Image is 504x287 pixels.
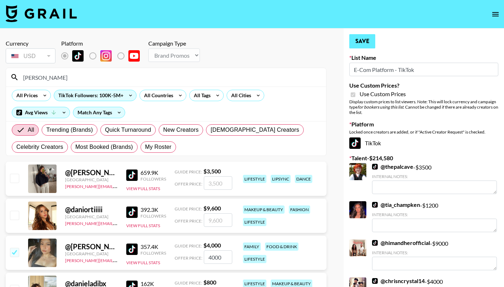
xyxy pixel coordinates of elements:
[357,104,403,110] em: for bookers using this list
[65,177,118,182] div: [GEOGRAPHIC_DATA]
[6,47,55,65] div: Currency is locked to USD
[145,143,171,151] span: My Roster
[61,40,145,47] div: Platform
[46,126,93,134] span: Trending (Brands)
[28,126,34,134] span: All
[372,201,420,208] a: @tia_champken
[65,242,118,251] div: @ [PERSON_NAME].reynaaa
[349,155,498,162] label: Talent - $ 214,580
[203,168,221,174] strong: $ 3,500
[65,251,118,256] div: [GEOGRAPHIC_DATA]
[265,242,298,251] div: food & drink
[203,242,221,249] strong: $ 4,000
[372,239,497,270] div: - $ 9000
[175,255,202,261] span: Offer Price:
[128,50,140,62] img: YouTube
[65,256,204,263] a: [PERSON_NAME][EMAIL_ADDRESS][PERSON_NAME][DOMAIN_NAME]
[360,90,406,98] span: Use Custom Prices
[6,40,55,47] div: Currency
[65,182,170,189] a: [PERSON_NAME][EMAIL_ADDRESS][DOMAIN_NAME]
[349,129,498,135] div: Locked once creators are added, or if "Active Creator Request" is checked.
[12,90,39,101] div: All Prices
[349,137,361,149] img: TikTok
[126,223,160,228] button: View Full Stats
[175,243,202,249] span: Guide Price:
[126,260,160,265] button: View Full Stats
[148,40,200,47] div: Campaign Type
[372,240,378,246] img: TikTok
[372,174,497,179] div: Internal Notes:
[349,82,498,89] label: Use Custom Prices?
[211,126,299,134] span: [DEMOGRAPHIC_DATA] Creators
[372,163,413,170] a: @thepalcave
[72,50,84,62] img: TikTok
[372,202,378,208] img: TikTok
[372,201,497,232] div: - $ 1200
[243,175,266,183] div: lifestyle
[372,164,378,169] img: TikTok
[175,181,202,187] span: Offer Price:
[126,244,138,255] img: TikTok
[140,90,175,101] div: All Countries
[203,205,221,212] strong: $ 9,600
[65,168,118,177] div: @ [PERSON_NAME].cntt
[372,278,378,284] img: TikTok
[175,206,202,212] span: Guide Price:
[140,213,166,219] div: Followers
[372,277,425,285] a: @chrisncrystal14
[140,176,166,182] div: Followers
[75,143,133,151] span: Most Booked (Brands)
[16,143,63,151] span: Celebrity Creators
[488,7,503,21] button: open drawer
[372,250,497,255] div: Internal Notes:
[65,214,118,219] div: [GEOGRAPHIC_DATA]
[6,5,77,22] img: Grail Talent
[271,175,291,183] div: lipsync
[349,54,498,61] label: List Name
[140,206,166,213] div: 392.3K
[175,218,202,224] span: Offer Price:
[372,212,497,217] div: Internal Notes:
[295,175,312,183] div: dance
[289,205,310,214] div: fashion
[349,121,498,128] label: Platform
[65,205,118,214] div: @ daniortiiiii
[61,48,145,63] div: List locked to TikTok.
[243,218,266,226] div: lifestyle
[100,50,112,62] img: Instagram
[243,255,266,263] div: lifestyle
[349,99,498,115] div: Display custom prices to list viewers. Note: This will lock currency and campaign type . Cannot b...
[126,186,160,191] button: View Full Stats
[163,126,199,134] span: New Creators
[243,242,261,251] div: family
[19,72,322,83] input: Search by User Name
[204,176,232,190] input: 3,500
[349,137,498,149] div: TikTok
[175,280,202,286] span: Guide Price:
[65,219,170,226] a: [PERSON_NAME][EMAIL_ADDRESS][DOMAIN_NAME]
[12,107,70,118] div: Avg Views
[204,213,232,227] input: 9,600
[54,90,136,101] div: TikTok Followers: 100K-5M+
[126,169,138,181] img: TikTok
[372,239,430,246] a: @himandherofficial
[190,90,212,101] div: All Tags
[140,169,166,176] div: 659.9K
[126,207,138,218] img: TikTok
[349,34,375,48] button: Save
[175,169,202,174] span: Guide Price:
[140,250,166,256] div: Followers
[105,126,151,134] span: Quick Turnaround
[372,163,497,194] div: - $ 3500
[73,107,125,118] div: Match Any Tags
[227,90,253,101] div: All Cities
[203,279,216,286] strong: $ 800
[140,243,166,250] div: 357.4K
[243,205,285,214] div: makeup & beauty
[204,250,232,264] input: 4,000
[7,50,54,62] div: USD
